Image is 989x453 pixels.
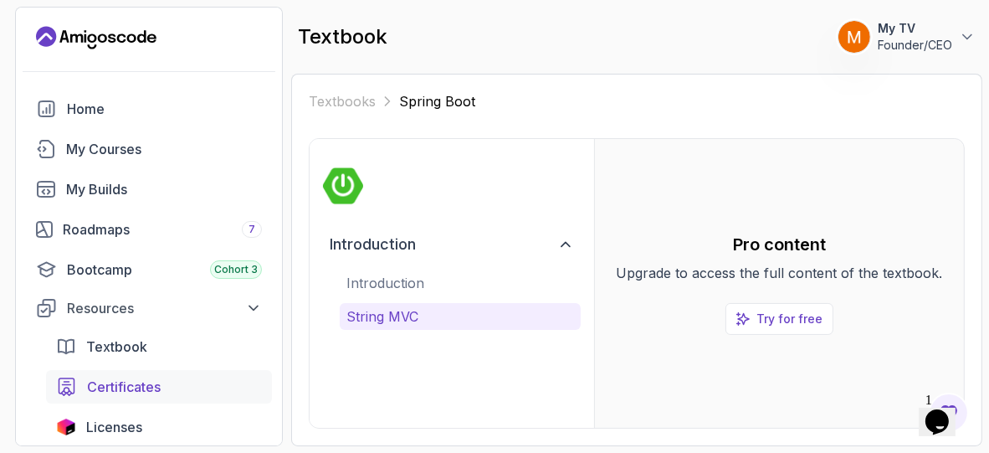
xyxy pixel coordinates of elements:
p: My TV [878,20,952,37]
button: Resources [26,293,272,323]
span: Certificates [87,377,161,397]
a: home [26,92,272,126]
a: certificates [46,370,272,404]
a: licenses [46,410,272,444]
p: Founder/CEO [878,37,952,54]
a: roadmaps [26,213,272,246]
button: user profile imageMy TVFounder/CEO [838,20,976,54]
iframe: chat widget [919,386,972,436]
p: Try for free [756,311,822,327]
img: user profile image [838,21,870,53]
img: spring-boot logo [323,166,363,206]
span: Textbook [86,337,147,357]
div: Resources [67,298,262,318]
a: textbook [46,330,272,363]
span: Licenses [86,417,142,437]
div: My Builds [66,179,262,199]
p: String MVC [346,306,574,327]
img: jetbrains icon [56,419,76,435]
p: Introduction [346,273,574,293]
div: Home [67,99,262,119]
a: Textbooks [309,91,376,111]
h2: Introduction [330,233,416,256]
span: Spring Boot [399,93,475,110]
h2: Pro content [617,233,943,256]
div: Bootcamp [67,260,262,280]
a: Try for free [725,303,833,335]
button: Introduction [323,226,581,263]
button: Introduction [340,270,581,296]
h2: textbook [298,23,387,50]
div: My Courses [66,139,262,159]
a: Landing page [36,24,156,51]
p: Upgrade to access the full content of the textbook. [617,263,943,283]
span: Cohort 3 [214,263,258,276]
button: String MVC [340,303,581,330]
a: bootcamp [26,253,272,286]
a: builds [26,172,272,206]
span: 7 [249,223,255,236]
a: courses [26,132,272,166]
div: Roadmaps [63,219,262,239]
